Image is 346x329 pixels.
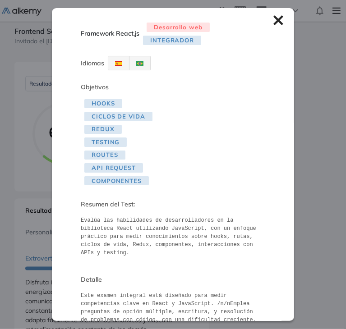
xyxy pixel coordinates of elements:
[81,275,265,284] span: Detalle
[84,163,143,173] span: Api Request
[84,112,152,121] span: Ciclos de Vida
[81,83,109,91] span: Objetivos
[147,23,210,32] span: Desarrollo web
[81,200,265,209] span: Resumen del Test:
[136,61,143,66] img: BRA
[81,216,265,257] pre: Evalúa las habilidades de desarrolladores en la biblioteca React utilizando JavaScript, con un en...
[81,59,104,67] span: Idiomas
[84,125,122,134] span: Redux
[115,61,122,66] img: ESP
[81,29,139,38] span: Framework React.js
[84,99,122,109] span: Hooks
[84,176,149,186] span: Componentes
[84,137,127,147] span: Testing
[84,151,125,160] span: Routes
[143,36,201,45] span: Integrador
